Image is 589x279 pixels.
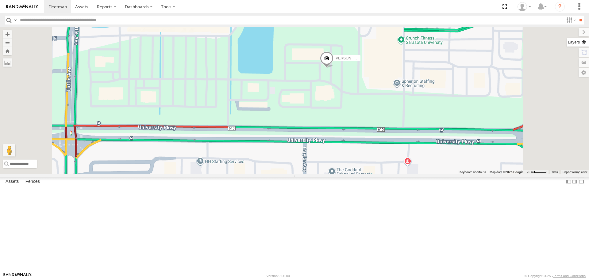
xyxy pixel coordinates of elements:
button: Keyboard shortcuts [460,170,486,174]
label: Fences [22,178,43,186]
i: ? [555,2,565,12]
div: Jerry Dewberry [515,2,533,11]
button: Zoom Home [3,47,12,55]
label: Measure [3,58,12,67]
label: Assets [2,178,22,186]
div: © Copyright 2025 - [525,274,586,278]
button: Zoom out [3,38,12,47]
label: Dock Summary Table to the Left [566,177,572,186]
span: [PERSON_NAME] [335,56,365,60]
label: Map Settings [579,68,589,77]
span: Map data ©2025 Google [490,170,523,174]
a: Terms (opens in new tab) [552,171,558,173]
button: Map Scale: 20 m per 38 pixels [525,170,549,174]
label: Hide Summary Table [578,177,584,186]
button: Zoom in [3,30,12,38]
label: Search Query [13,16,18,25]
label: Dock Summary Table to the Right [572,177,578,186]
a: Report a map error [563,170,587,174]
a: Visit our Website [3,273,32,279]
button: Drag Pegman onto the map to open Street View [3,144,15,156]
a: Terms and Conditions [553,274,586,278]
span: 20 m [527,170,534,174]
img: rand-logo.svg [6,5,38,9]
label: Search Filter Options [564,16,577,25]
div: Version: 306.00 [267,274,290,278]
